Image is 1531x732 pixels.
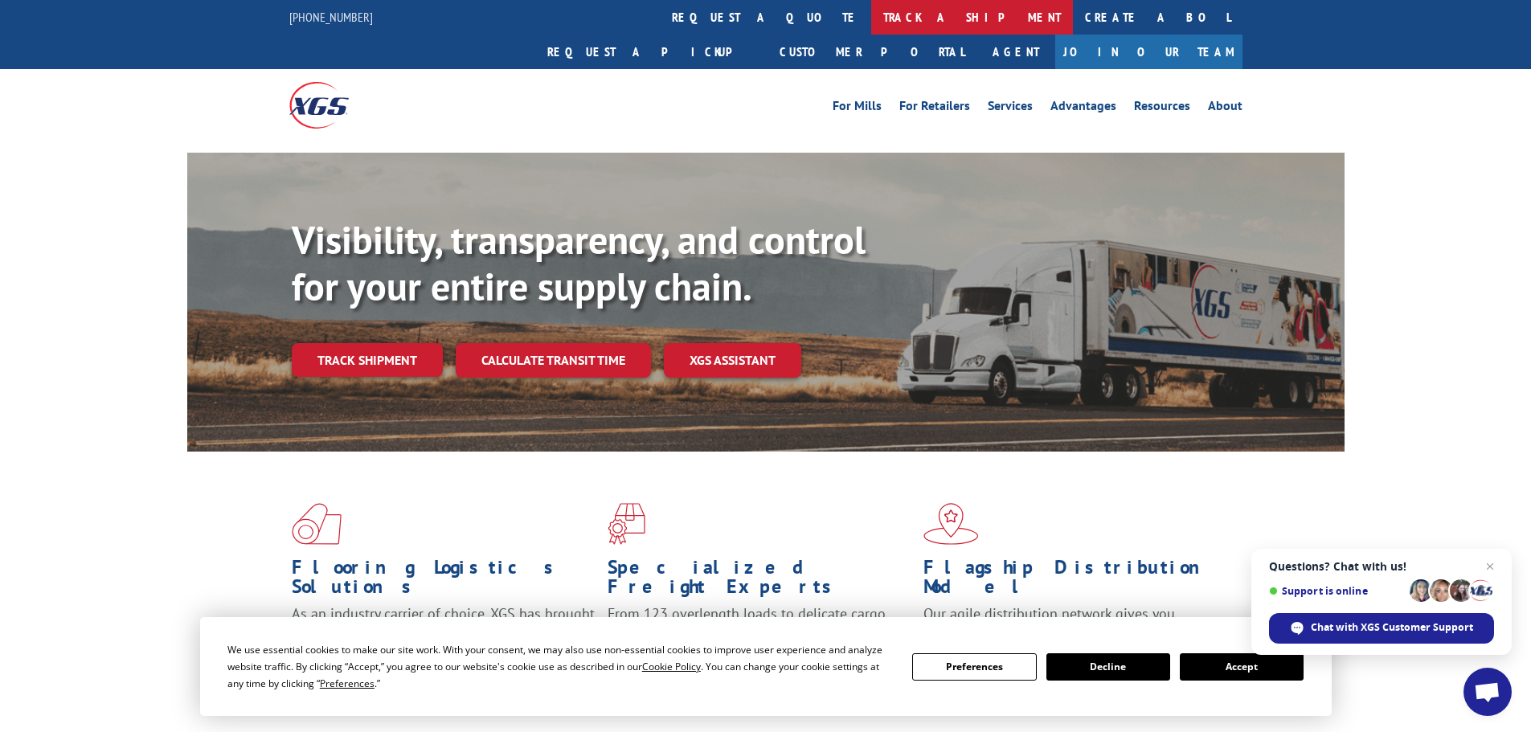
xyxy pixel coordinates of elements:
h1: Flooring Logistics Solutions [292,558,596,604]
span: As an industry carrier of choice, XGS has brought innovation and dedication to flooring logistics... [292,604,595,661]
a: About [1208,100,1242,117]
span: Support is online [1269,585,1404,597]
div: Chat with XGS Customer Support [1269,613,1494,644]
img: xgs-icon-total-supply-chain-intelligence-red [292,503,342,545]
a: Resources [1134,100,1190,117]
a: Advantages [1050,100,1116,117]
a: Agent [976,35,1055,69]
a: Services [988,100,1033,117]
a: Calculate transit time [456,343,651,378]
div: We use essential cookies to make our site work. With your consent, we may also use non-essential ... [227,641,893,692]
button: Accept [1180,653,1304,681]
a: For Mills [833,100,882,117]
h1: Specialized Freight Experts [608,558,911,604]
button: Preferences [912,653,1036,681]
span: Preferences [320,677,375,690]
a: Request a pickup [535,35,768,69]
b: Visibility, transparency, and control for your entire supply chain. [292,215,866,311]
h1: Flagship Distribution Model [923,558,1227,604]
img: xgs-icon-focused-on-flooring-red [608,503,645,545]
a: For Retailers [899,100,970,117]
a: Join Our Team [1055,35,1242,69]
span: Chat with XGS Customer Support [1311,620,1473,635]
a: Track shipment [292,343,443,377]
a: [PHONE_NUMBER] [289,9,373,25]
a: XGS ASSISTANT [664,343,801,378]
img: xgs-icon-flagship-distribution-model-red [923,503,979,545]
span: Close chat [1480,557,1500,576]
p: From 123 overlength loads to delicate cargo, our experienced staff knows the best way to move you... [608,604,911,676]
span: Cookie Policy [642,660,701,673]
span: Questions? Chat with us! [1269,560,1494,573]
span: Our agile distribution network gives you nationwide inventory management on demand. [923,604,1219,642]
button: Decline [1046,653,1170,681]
div: Open chat [1463,668,1512,716]
a: Customer Portal [768,35,976,69]
div: Cookie Consent Prompt [200,617,1332,716]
